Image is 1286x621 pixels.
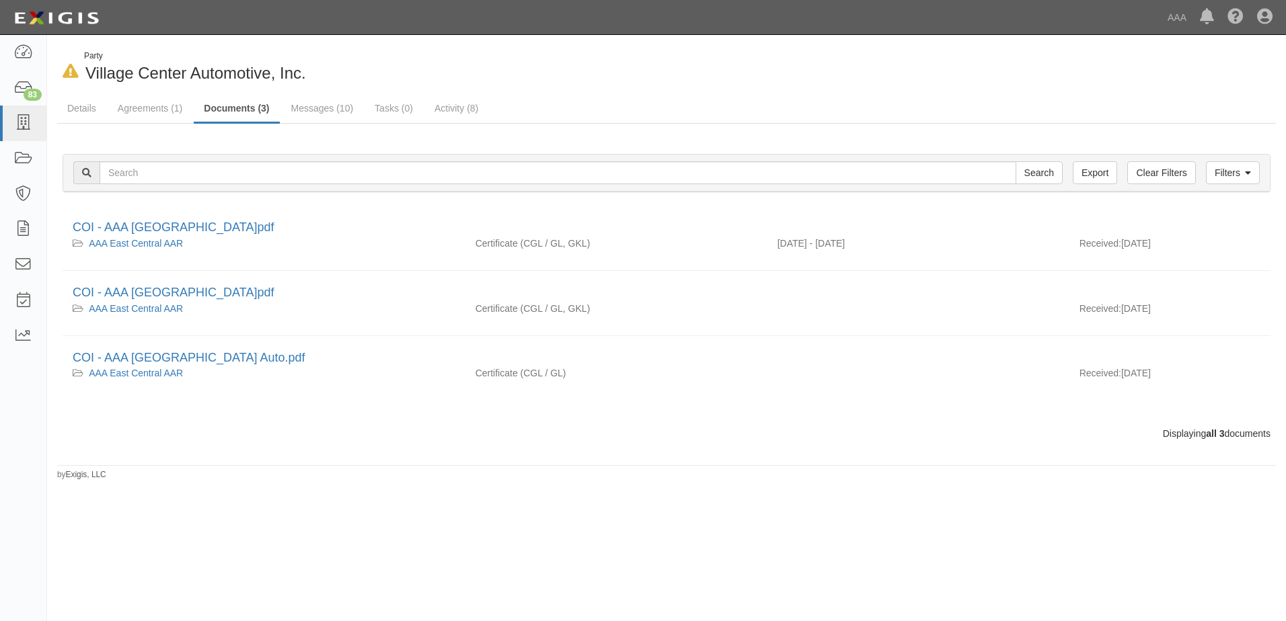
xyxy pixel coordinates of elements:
[424,95,488,122] a: Activity (8)
[1069,366,1271,386] div: [DATE]
[1016,161,1063,184] input: Search
[1206,161,1260,184] a: Filters
[73,237,455,250] div: AAA East Central AAR
[73,286,274,299] a: COI - AAA [GEOGRAPHIC_DATA]pdf
[767,237,1069,250] div: Effective 09/29/2024 - Expiration 09/29/2025
[1127,161,1195,184] a: Clear Filters
[281,95,364,122] a: Messages (10)
[1206,428,1224,439] b: all 3
[73,366,455,380] div: AAA East Central AAR
[89,238,183,249] a: AAA East Central AAR
[66,470,106,479] a: Exigis, LLC
[1069,302,1271,322] div: [DATE]
[1073,161,1117,184] a: Export
[1069,237,1271,257] div: [DATE]
[365,95,423,122] a: Tasks (0)
[57,469,106,481] small: by
[465,302,767,315] div: Commercial General Liability / Garage Liability Garage Keepers Liability
[767,302,1069,302] div: Effective - Expiration
[57,95,106,122] a: Details
[1161,4,1193,31] a: AAA
[52,427,1281,440] div: Displaying documents
[73,219,1260,237] div: COI - AAA East Central.pdf
[85,64,306,82] span: Village Center Automotive, Inc.
[89,368,183,378] a: AAA East Central AAR
[89,303,183,314] a: AAA East Central AAR
[108,95,192,122] a: Agreements (1)
[73,351,305,364] a: COI - AAA [GEOGRAPHIC_DATA] Auto.pdf
[57,50,656,85] div: Village Center Automotive, Inc.
[1080,302,1121,315] p: Received:
[24,89,42,101] div: 83
[194,95,279,124] a: Documents (3)
[465,237,767,250] div: Commercial General Liability / Garage Liability Garage Keepers Liability
[1080,237,1121,250] p: Received:
[10,6,103,30] img: logo-5460c22ac91f19d4615b14bd174203de0afe785f0fc80cf4dbbc73dc1793850b.png
[100,161,1016,184] input: Search
[465,366,767,380] div: Commercial General Liability / Garage Liability
[73,220,274,234] a: COI - AAA [GEOGRAPHIC_DATA]pdf
[1227,9,1244,26] i: Help Center - Complianz
[63,65,79,79] i: In Default since 10/13/2025
[84,50,306,62] div: Party
[1080,366,1121,380] p: Received:
[73,349,1260,367] div: COI - AAA East Central - Village Center Auto.pdf
[73,302,455,315] div: AAA East Central AAR
[73,284,1260,302] div: COI - AAA East Central.pdf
